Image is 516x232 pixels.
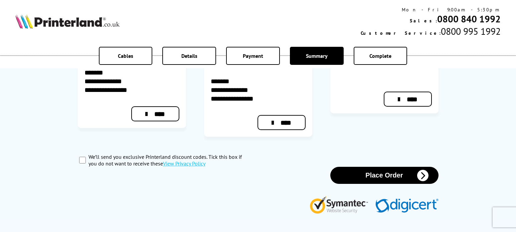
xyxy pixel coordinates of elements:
span: Sales: [410,18,437,24]
img: Symantec Website Security [310,195,373,214]
div: Mon - Fri 9:00am - 5:30pm [361,7,501,13]
span: 0800 995 1992 [441,25,501,37]
span: Complete [369,52,391,59]
span: Payment [243,52,263,59]
span: Details [181,52,197,59]
a: 0800 840 1992 [437,13,501,25]
span: Summary [306,52,328,59]
button: Place Order [330,167,439,184]
img: Printerland Logo [15,14,120,29]
span: Cables [118,52,133,59]
label: We’ll send you exclusive Printerland discount codes. Tick this box if you do not want to receive ... [89,153,251,167]
img: Digicert [375,199,439,214]
a: modal_privacy [163,160,205,167]
span: Customer Service: [361,30,441,36]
